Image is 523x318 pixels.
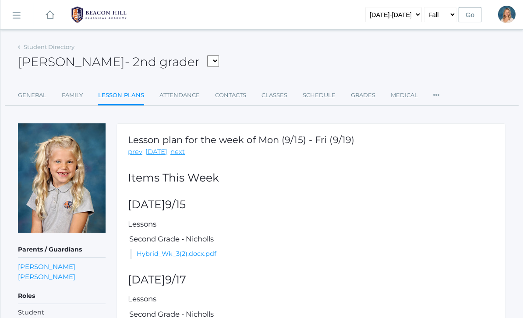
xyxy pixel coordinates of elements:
[18,272,75,282] a: [PERSON_NAME]
[128,310,494,318] h5: Second Grade - Nicholls
[66,4,132,26] img: BHCALogos-05-308ed15e86a5a0abce9b8dd61676a3503ac9727e845dece92d48e8588c001991.png
[18,55,219,69] h2: [PERSON_NAME]
[137,250,216,258] a: Hybrid_Wk_3(2).docx.pdf
[98,87,144,105] a: Lesson Plans
[128,295,494,303] h5: Lessons
[303,87,336,104] a: Schedule
[165,198,186,211] span: 9/15
[498,6,516,23] div: Heather Albanese
[128,135,354,145] h1: Lesson plan for the week of Mon (9/15) - Fri (9/19)
[159,87,200,104] a: Attendance
[128,220,494,228] h5: Lessons
[62,87,83,104] a: Family
[261,87,287,104] a: Classes
[170,147,185,157] a: next
[459,7,481,22] input: Go
[18,289,106,304] h5: Roles
[18,123,106,233] img: Elle Albanese
[165,273,186,286] span: 9/17
[18,308,106,318] li: Student
[391,87,418,104] a: Medical
[128,147,142,157] a: prev
[145,147,167,157] a: [DATE]
[125,54,200,69] span: - 2nd grader
[128,274,494,286] h2: [DATE]
[128,172,494,184] h2: Items This Week
[18,87,46,104] a: General
[215,87,246,104] a: Contacts
[128,199,494,211] h2: [DATE]
[128,235,494,243] h5: Second Grade - Nicholls
[18,262,75,272] a: [PERSON_NAME]
[18,242,106,257] h5: Parents / Guardians
[24,43,74,50] a: Student Directory
[351,87,375,104] a: Grades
